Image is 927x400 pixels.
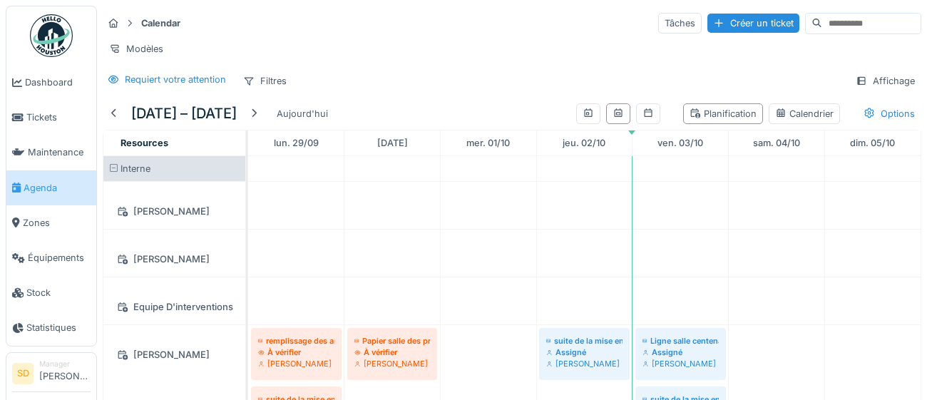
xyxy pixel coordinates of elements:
div: Requiert votre attention [125,73,226,86]
a: 3 octobre 2025 [654,133,707,153]
div: À vérifier [354,347,430,358]
div: Affichage [849,71,921,91]
div: À vérifier [258,347,334,358]
div: [PERSON_NAME] [546,358,623,369]
div: Manager [39,359,91,369]
div: [PERSON_NAME] [112,346,237,364]
span: Tickets [26,111,91,124]
div: Options [857,103,921,124]
span: Interne [121,163,150,174]
a: 1 octobre 2025 [463,133,513,153]
div: Assigné [546,347,623,358]
div: Filtres [237,71,293,91]
div: [PERSON_NAME] [642,358,719,369]
span: Dashboard [25,76,91,89]
div: Ligne salle centenaire [642,335,719,347]
div: [PERSON_NAME] [112,202,237,220]
div: Calendrier [775,107,834,120]
div: Créer un ticket [707,14,799,33]
div: [PERSON_NAME] [258,358,334,369]
div: [PERSON_NAME] [354,358,430,369]
li: SD [12,363,34,384]
span: Zones [23,216,91,230]
span: Équipements [28,251,91,265]
div: Planification [690,107,757,120]
img: Badge_color-CXgf-gQk.svg [30,14,73,57]
div: remplissage des armoires de papier primaire salle des profs secondaire et amicale [258,335,334,347]
a: Dashboard [6,65,96,100]
strong: Calendar [135,16,186,30]
a: 4 octobre 2025 [749,133,804,153]
div: Tâches [658,13,702,34]
div: suite de la mise en peinture du petit local de menuiserie [546,335,623,347]
span: Stock [26,286,91,299]
span: Resources [121,138,168,148]
span: Agenda [24,181,91,195]
div: [PERSON_NAME] [112,250,237,268]
a: Agenda [6,170,96,205]
a: 30 septembre 2025 [374,133,411,153]
li: [PERSON_NAME] [39,359,91,389]
a: 29 septembre 2025 [270,133,322,153]
span: Maintenance [28,145,91,159]
a: Statistiques [6,310,96,345]
a: 5 octobre 2025 [846,133,898,153]
a: Stock [6,275,96,310]
a: Tickets [6,100,96,135]
h5: [DATE] – [DATE] [131,105,237,122]
div: Equipe D'interventions [112,298,237,316]
a: Maintenance [6,135,96,170]
span: Statistiques [26,321,91,334]
a: SD Manager[PERSON_NAME] [12,359,91,393]
div: Aujourd'hui [271,104,334,123]
div: Assigné [642,347,719,358]
a: Équipements [6,240,96,275]
a: 2 octobre 2025 [559,133,609,153]
a: Zones [6,205,96,240]
div: Papier salle des profs secondaire [354,335,430,347]
div: Modèles [103,39,170,59]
